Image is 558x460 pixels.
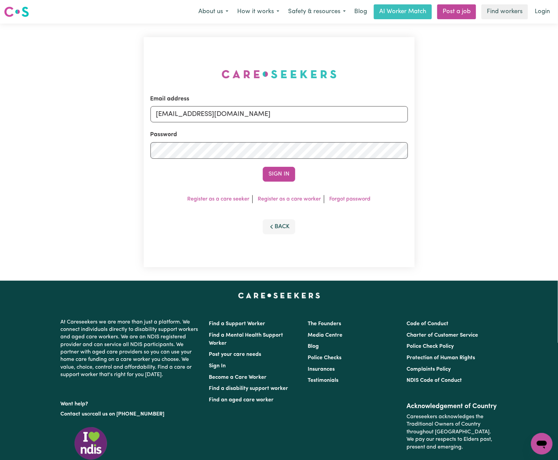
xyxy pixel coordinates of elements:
[209,397,274,403] a: Find an aged care worker
[60,408,201,421] p: or
[407,402,498,410] h2: Acknowledgement of Country
[531,4,554,19] a: Login
[150,106,408,122] input: Email address
[4,6,29,18] img: Careseekers logo
[258,196,321,202] a: Register as a care worker
[407,367,451,372] a: Complaints Policy
[4,4,29,20] a: Careseekers logo
[209,321,265,327] a: Find a Support Worker
[531,433,553,455] iframe: Button to launch messaging window
[308,367,335,372] a: Insurances
[407,410,498,454] p: Careseekers acknowledges the Traditional Owners of Country throughout [GEOGRAPHIC_DATA]. We pay o...
[350,4,371,19] a: Blog
[209,375,267,380] a: Become a Care Worker
[308,355,341,361] a: Police Checks
[308,321,341,327] a: The Founders
[407,344,454,349] a: Police Check Policy
[308,378,338,383] a: Testimonials
[407,333,478,338] a: Charter of Customer Service
[407,321,449,327] a: Code of Conduct
[150,95,190,103] label: Email address
[263,167,295,182] button: Sign In
[92,411,164,417] a: call us on [PHONE_NUMBER]
[330,196,371,202] a: Forgot password
[374,4,432,19] a: AI Worker Match
[209,363,226,369] a: Sign In
[481,4,528,19] a: Find workers
[60,398,201,408] p: Want help?
[150,130,177,139] label: Password
[60,411,87,417] a: Contact us
[284,5,350,19] button: Safety & resources
[407,355,475,361] a: Protection of Human Rights
[209,333,283,346] a: Find a Mental Health Support Worker
[209,352,261,357] a: Post your care needs
[437,4,476,19] a: Post a job
[233,5,284,19] button: How it works
[188,196,250,202] a: Register as a care seeker
[209,386,288,391] a: Find a disability support worker
[308,333,342,338] a: Media Centre
[238,293,320,298] a: Careseekers home page
[194,5,233,19] button: About us
[308,344,319,349] a: Blog
[263,219,295,234] button: Back
[407,378,462,383] a: NDIS Code of Conduct
[60,316,201,381] p: At Careseekers we are more than just a platform. We connect individuals directly to disability su...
